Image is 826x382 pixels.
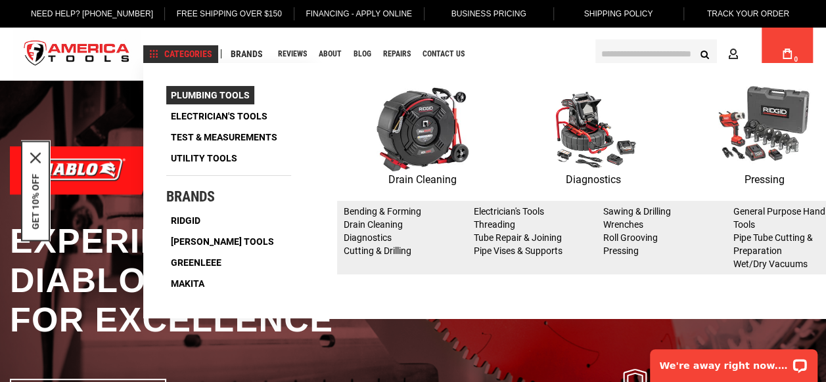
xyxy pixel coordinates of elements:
[603,245,639,256] a: Pressing
[733,232,812,256] a: Pipe Tube Cutting & Preparation
[733,259,807,269] a: Wet/Dry Vacuums
[603,206,671,217] a: Sawing & Drilling
[30,153,41,163] button: Close
[171,237,274,246] span: [PERSON_NAME] Tools
[508,86,679,188] a: Diagnostics
[641,341,826,382] iframe: LiveChat chat widget
[166,211,205,230] a: Ridgid
[30,153,41,163] svg: close icon
[344,206,421,217] a: Bending & Forming
[603,232,658,243] a: Roll Grooving
[473,232,561,243] a: Tube Repair & Joining
[584,9,653,18] span: Shipping Policy
[692,41,717,66] button: Search
[603,219,643,230] a: Wrenches
[171,133,277,142] span: Test & Measurements
[10,221,601,339] h1: Experience Precision with Diablo Tools - Engineered for Excellence
[313,45,348,63] a: About
[166,274,209,293] a: Makita
[423,50,465,58] span: Contact Us
[13,30,141,79] img: America Tools
[166,253,226,272] a: Greenleee
[166,107,272,125] a: Electrician's Tools
[337,86,508,188] a: Drain Cleaning
[166,128,282,146] a: Test & Measurements
[30,174,41,230] button: GET 10% OFF
[10,146,154,195] img: Diablo logo
[166,86,254,104] a: Plumbing Tools
[171,112,267,121] span: Electrician's Tools
[171,216,200,225] span: Ridgid
[319,50,342,58] span: About
[225,45,269,63] a: Brands
[166,232,279,251] a: [PERSON_NAME] Tools
[171,279,204,288] span: Makita
[166,189,291,205] h4: Brands
[348,45,377,63] a: Blog
[775,28,800,80] a: 0
[166,149,242,167] a: Utility Tools
[171,154,237,163] span: Utility Tools
[354,50,371,58] span: Blog
[733,206,825,230] a: General Purpose Hand Tools
[231,49,263,58] span: Brands
[171,91,250,100] span: Plumbing Tools
[143,45,218,63] a: Categories
[344,219,403,230] a: Drain Cleaning
[337,171,508,188] p: Drain Cleaning
[13,30,141,79] a: store logo
[383,50,411,58] span: Repairs
[473,219,515,230] a: Threading
[149,49,212,58] span: Categories
[171,258,221,267] span: Greenleee
[794,56,798,63] span: 0
[473,206,543,217] a: Electrician's Tools
[278,50,307,58] span: Reviews
[417,45,470,63] a: Contact Us
[272,45,313,63] a: Reviews
[344,245,411,256] a: Cutting & Drilling
[377,45,417,63] a: Repairs
[508,171,679,188] p: Diagnostics
[344,232,392,243] a: Diagnostics
[473,245,562,256] a: Pipe Vises & Supports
